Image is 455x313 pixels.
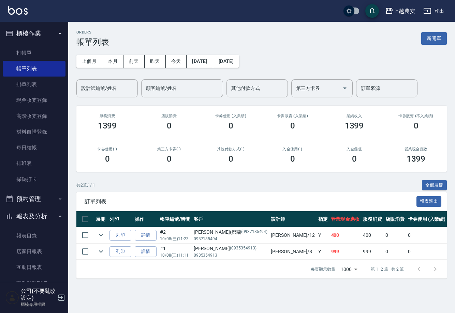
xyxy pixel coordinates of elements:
[194,252,268,258] p: 0935354913
[406,211,447,227] th: 卡券使用 (入業績)
[338,260,360,278] div: 1000
[229,154,233,164] h3: 0
[194,229,268,236] div: [PERSON_NAME](都蘭
[102,55,123,68] button: 本月
[317,227,329,243] td: Y
[3,45,65,61] a: 打帳單
[329,227,362,243] td: 400
[421,32,447,45] button: 新開單
[371,266,404,272] p: 第 1–2 筆 共 2 筆
[3,140,65,155] a: 每日結帳
[76,30,109,35] h2: ORDERS
[421,35,447,41] a: 新開單
[270,114,315,118] h2: 卡券販賣 (入業績)
[85,114,130,118] h3: 服務消費
[94,211,108,227] th: 展開
[393,114,439,118] h2: 卡券販賣 (不入業績)
[290,154,295,164] h3: 0
[407,154,426,164] h3: 1399
[3,77,65,92] a: 掛單列表
[3,155,65,171] a: 排班表
[384,227,406,243] td: 0
[329,244,362,260] td: 999
[160,236,190,242] p: 10/08 (三) 11:23
[393,147,439,151] h2: 營業現金應收
[76,37,109,47] h3: 帳單列表
[3,172,65,187] a: 掃碼打卡
[192,211,269,227] th: 客戶
[3,244,65,259] a: 店家日報表
[339,83,350,94] button: Open
[269,227,316,243] td: [PERSON_NAME] /12
[96,246,106,257] button: expand row
[3,275,65,291] a: 互助點數明細
[135,246,157,257] a: 詳情
[422,180,447,191] button: 全部展開
[414,121,419,131] h3: 0
[76,182,95,188] p: 共 2 筆, 1 / 1
[406,244,447,260] td: 0
[365,4,379,18] button: save
[416,196,442,207] button: 報表匯出
[332,114,377,118] h2: 業績收入
[194,236,268,242] p: 0937185494
[3,108,65,124] a: 高階收支登錄
[352,154,357,164] h3: 0
[384,244,406,260] td: 0
[145,55,166,68] button: 昨天
[332,147,377,151] h2: 入金儲值
[270,147,315,151] h2: 入金使用(-)
[108,211,133,227] th: 列印
[384,211,406,227] th: 店販消費
[361,227,384,243] td: 400
[269,244,316,260] td: [PERSON_NAME] /8
[329,211,362,227] th: 營業現金應收
[3,124,65,140] a: 材料自購登錄
[3,61,65,77] a: 帳單列表
[85,198,416,205] span: 訂單列表
[166,55,187,68] button: 今天
[229,121,233,131] h3: 0
[85,147,130,151] h2: 卡券使用(-)
[361,244,384,260] td: 999
[135,230,157,241] a: 詳情
[230,245,256,252] p: (0935354913)
[76,55,102,68] button: 上個月
[98,121,117,131] h3: 1399
[160,252,190,258] p: 10/08 (三) 11:11
[8,6,28,15] img: Logo
[21,301,56,308] p: 櫃檯專用權限
[158,227,192,243] td: #2
[317,244,329,260] td: Y
[241,229,268,236] p: (0937185494)
[123,55,145,68] button: 前天
[361,211,384,227] th: 服務消費
[105,154,110,164] h3: 0
[416,198,442,204] a: 報表匯出
[345,121,364,131] h3: 1399
[109,230,131,241] button: 列印
[213,55,239,68] button: [DATE]
[167,121,172,131] h3: 0
[3,25,65,42] button: 櫃檯作業
[158,244,192,260] td: #1
[187,55,213,68] button: [DATE]
[3,190,65,208] button: 預約管理
[5,291,19,304] img: Person
[146,147,192,151] h2: 第三方卡券(-)
[109,246,131,257] button: 列印
[158,211,192,227] th: 帳單編號/時間
[167,154,172,164] h3: 0
[96,230,106,240] button: expand row
[3,259,65,275] a: 互助日報表
[3,207,65,225] button: 報表及分析
[382,4,418,18] button: 上越農安
[421,5,447,17] button: 登出
[311,266,335,272] p: 每頁顯示數量
[3,228,65,244] a: 報表目錄
[133,211,158,227] th: 操作
[406,227,447,243] td: 0
[317,211,329,227] th: 指定
[21,288,56,301] h5: 公司(不要亂改設定)
[269,211,316,227] th: 設計師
